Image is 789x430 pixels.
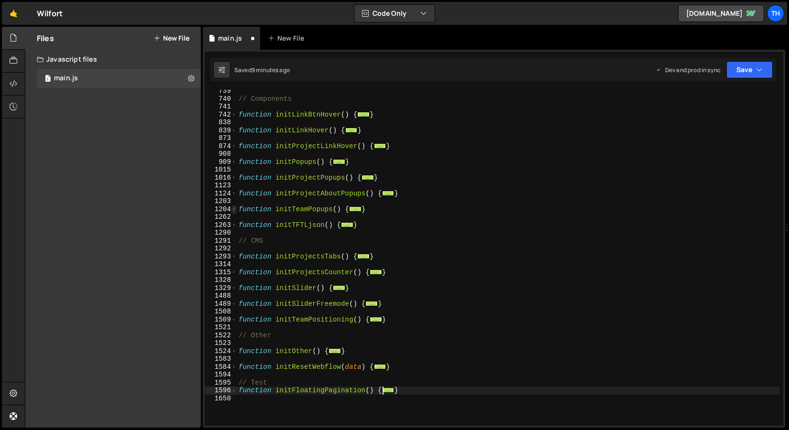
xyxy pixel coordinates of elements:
span: ... [350,206,362,211]
span: ... [362,174,374,180]
div: 1508 [205,308,237,316]
div: 909 [205,158,237,166]
div: 1594 [205,371,237,379]
div: 1595 [205,379,237,387]
span: ... [358,253,370,258]
div: 1583 [205,355,237,363]
div: New File [268,33,308,43]
div: 1123 [205,182,237,190]
div: 1203 [205,197,237,205]
div: 1293 [205,253,237,261]
div: 1522 [205,332,237,340]
span: ... [382,387,394,393]
span: ... [374,364,386,369]
div: 9 minutes ago [252,66,290,74]
div: 1292 [205,245,237,253]
div: Dev and prod in sync [656,66,721,74]
div: 740 [205,95,237,103]
div: 1329 [205,284,237,292]
div: main.js [54,74,78,83]
div: 16468/44594.js [37,69,201,88]
span: ... [345,127,358,132]
div: Saved [234,66,290,74]
div: 1262 [205,213,237,221]
div: 1584 [205,363,237,371]
div: 1488 [205,292,237,300]
div: 1263 [205,221,237,229]
div: 1124 [205,190,237,198]
a: 🤙 [2,2,25,25]
div: 1524 [205,347,237,355]
div: 1016 [205,174,237,182]
div: 739 [205,87,237,95]
button: Save [726,61,773,78]
span: ... [333,285,345,290]
div: 1650 [205,395,237,403]
div: Javascript files [25,50,201,69]
div: 1015 [205,166,237,174]
a: Th [767,5,784,22]
button: New File [153,34,189,42]
div: 873 [205,134,237,142]
div: 742 [205,111,237,119]
div: 838 [205,118,237,127]
div: main.js [218,33,242,43]
span: ... [370,269,382,274]
span: ... [358,111,370,117]
span: ... [382,190,394,195]
span: ... [329,348,341,353]
span: ... [333,159,345,164]
span: ... [366,301,378,306]
span: 1 [45,75,51,83]
div: 1328 [205,276,237,284]
div: 874 [205,142,237,150]
div: 1314 [205,260,237,269]
div: 1290 [205,229,237,237]
div: 1204 [205,205,237,214]
div: 1291 [205,237,237,245]
span: ... [370,316,382,322]
button: Code Only [354,5,435,22]
span: ... [341,222,353,227]
div: 1521 [205,323,237,332]
h2: Files [37,33,54,43]
div: 741 [205,103,237,111]
div: 1315 [205,269,237,277]
div: 1596 [205,387,237,395]
div: 839 [205,127,237,135]
div: 1523 [205,339,237,347]
div: 1509 [205,316,237,324]
a: [DOMAIN_NAME] [678,5,764,22]
div: 908 [205,150,237,158]
div: 1489 [205,300,237,308]
div: Wilfort [37,8,63,19]
span: ... [374,143,386,148]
